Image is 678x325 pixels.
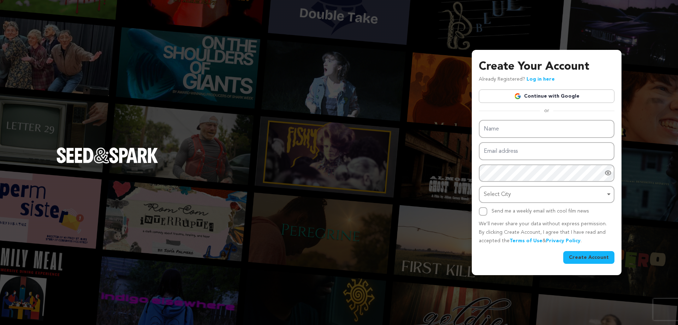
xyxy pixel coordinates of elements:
img: Google logo [514,93,521,100]
a: Terms of Use [510,238,542,243]
div: Select City [484,190,605,200]
input: Email address [479,142,614,160]
p: We’ll never share your data without express permission. By clicking Create Account, I agree that ... [479,220,614,245]
h3: Create Your Account [479,58,614,75]
a: Seed&Spark Homepage [56,147,158,177]
p: Already Registered? [479,75,555,84]
a: Continue with Google [479,89,614,103]
button: Create Account [563,251,614,264]
a: Privacy Policy [546,238,581,243]
label: Send me a weekly email with cool film news [492,209,589,214]
input: Name [479,120,614,138]
span: or [540,107,553,114]
a: Show password as plain text. Warning: this will display your password on the screen. [605,169,612,176]
img: Seed&Spark Logo [56,147,158,163]
a: Log in here [527,77,555,82]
